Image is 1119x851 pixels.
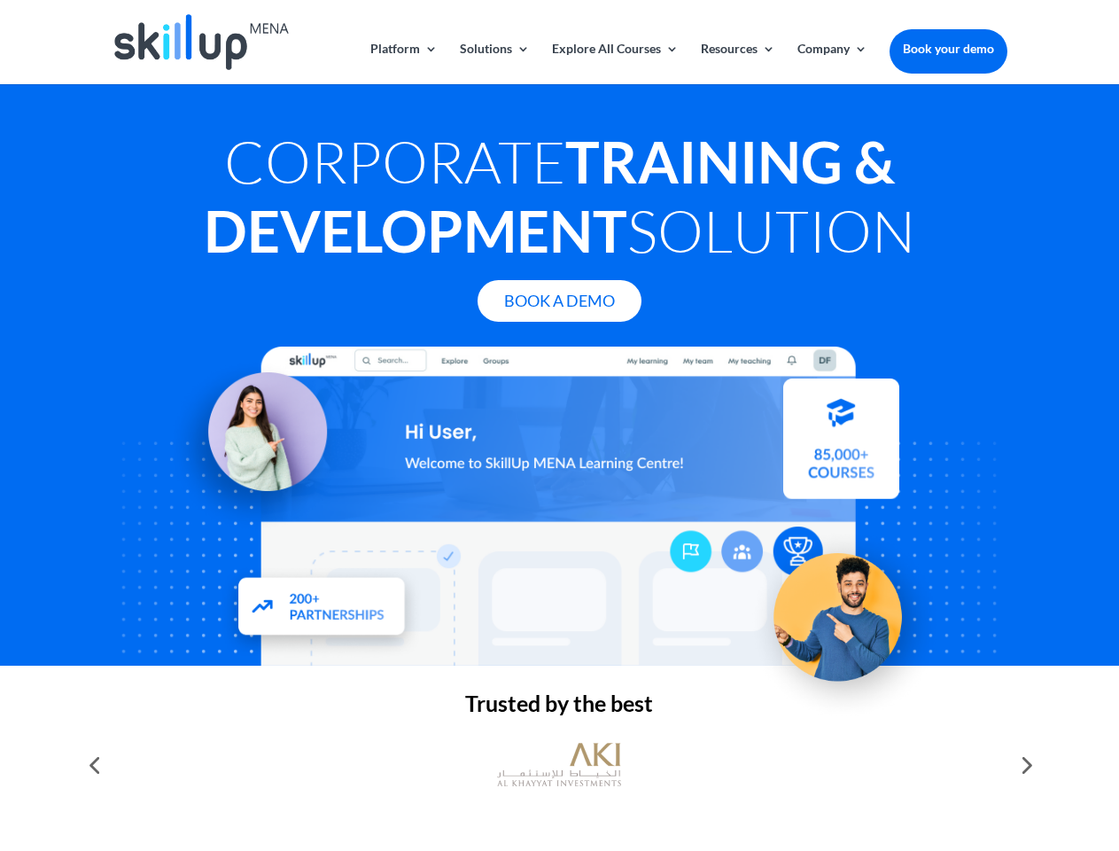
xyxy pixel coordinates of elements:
[701,43,775,84] a: Resources
[497,734,621,796] img: al khayyat investments logo
[220,560,425,657] img: Partners - SkillUp Mena
[890,29,1007,68] a: Book your demo
[748,516,944,713] img: Upskill your workforce - SkillUp
[114,14,288,70] img: Skillup Mena
[166,353,345,532] img: Learning Management Solution - SkillUp
[204,127,895,265] strong: Training & Development
[112,692,1006,723] h2: Trusted by the best
[460,43,530,84] a: Solutions
[478,280,641,322] a: Book A Demo
[783,386,899,506] img: Courses library - SkillUp MENA
[112,127,1006,274] h1: Corporate Solution
[797,43,867,84] a: Company
[370,43,438,84] a: Platform
[552,43,679,84] a: Explore All Courses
